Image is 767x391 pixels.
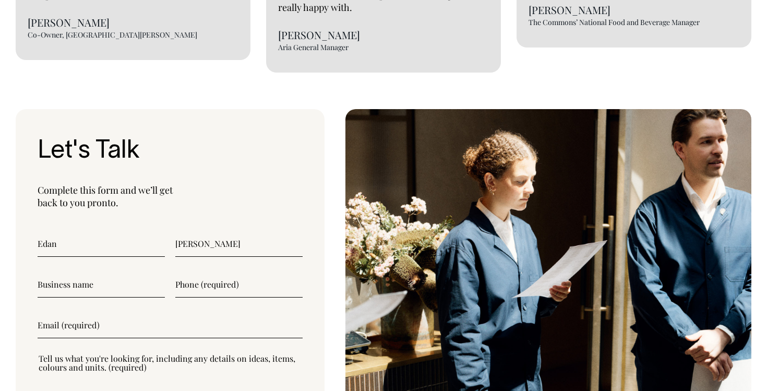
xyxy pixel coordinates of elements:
input: Last name (required) [175,231,303,257]
p: [PERSON_NAME] [28,17,238,28]
p: Co-Owner, [GEOGRAPHIC_DATA][PERSON_NAME] [28,31,238,39]
p: The Commons’ National Food and Beverage Manager [529,18,739,26]
input: Phone (required) [175,271,303,298]
p: Complete this form and we’ll get back to you pronto. [38,184,303,209]
input: First name (required) [38,231,165,257]
p: Aria General Manager [278,43,489,51]
input: Email (required) [38,312,303,338]
p: [PERSON_NAME] [529,4,739,16]
h3: Let's Talk [38,138,303,165]
p: [PERSON_NAME] [278,29,489,41]
input: Business name [38,271,165,298]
